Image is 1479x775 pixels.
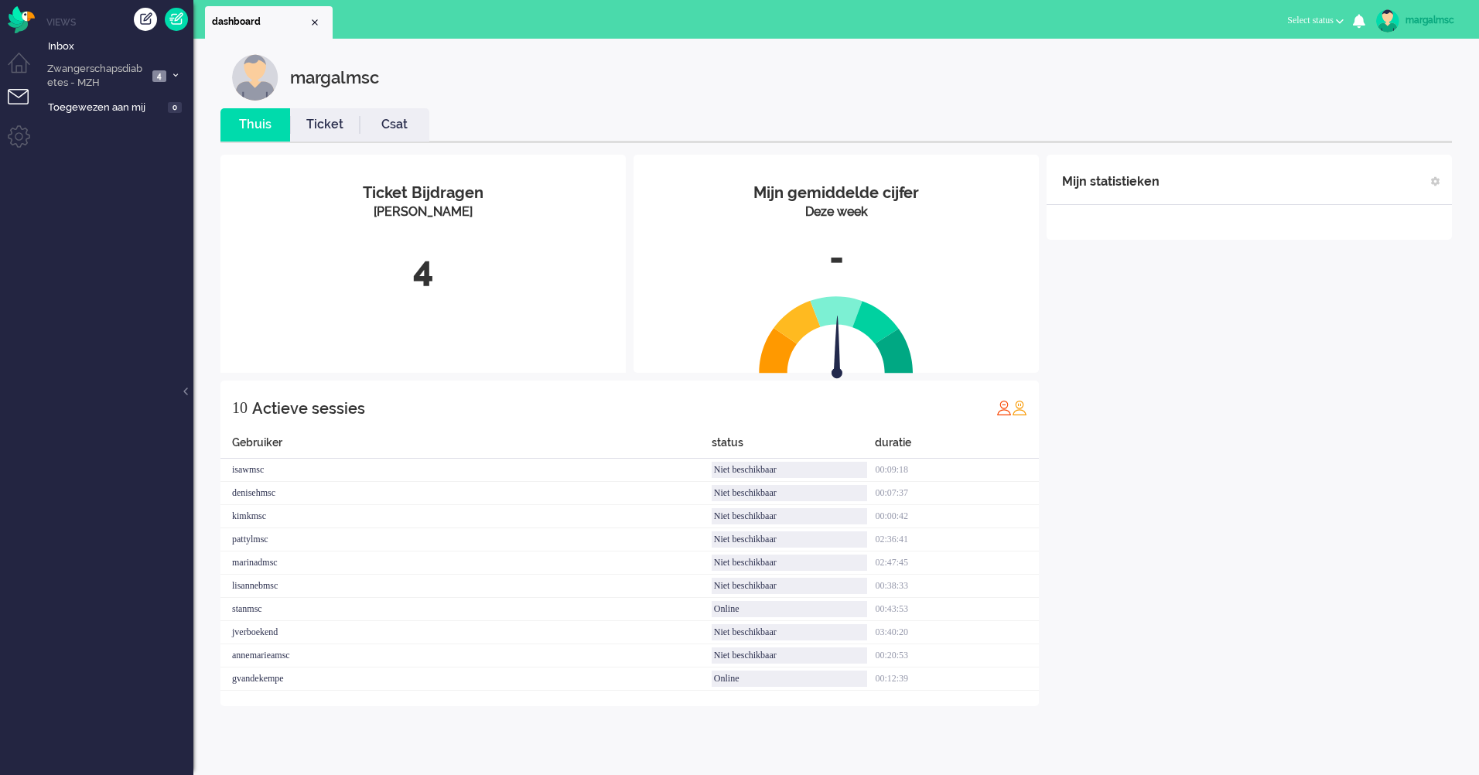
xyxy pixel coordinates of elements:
div: 10 [232,392,248,423]
div: jverboekend [220,621,712,644]
a: Omnidesk [8,10,35,22]
div: 00:00:42 [875,505,1039,528]
div: Mijn gemiddelde cijfer [645,182,1027,204]
img: profile_red.svg [996,400,1012,415]
span: Zwangerschapsdiabetes - MZH [45,62,148,90]
img: arrow.svg [804,316,870,382]
div: - [645,233,1027,284]
li: Thuis [220,108,290,142]
div: marinadmsc [220,551,712,575]
div: annemarieamsc [220,644,712,667]
div: 00:20:53 [875,644,1039,667]
div: duratie [875,435,1039,459]
div: 02:36:41 [875,528,1039,551]
div: Deze week [645,203,1027,221]
li: Admin menu [8,125,43,160]
div: margalmsc [290,54,379,101]
a: Thuis [220,116,290,134]
img: semi_circle.svg [759,295,914,374]
div: Niet beschikbaar [712,531,868,548]
li: Select status [1278,5,1353,39]
div: Niet beschikbaar [712,624,868,640]
span: 4 [152,70,166,82]
div: isawmsc [220,459,712,482]
div: Ticket Bijdragen [232,182,614,204]
div: Online [712,601,868,617]
li: Ticket [290,108,360,142]
button: Select status [1278,9,1353,32]
div: Mijn statistieken [1062,166,1160,197]
div: 00:38:33 [875,575,1039,598]
li: Views [46,15,193,29]
div: status [712,435,876,459]
span: dashboard [212,15,309,29]
li: Tickets menu [8,89,43,124]
span: Select status [1287,15,1334,26]
div: kimkmsc [220,505,712,528]
div: 00:43:53 [875,598,1039,621]
div: Niet beschikbaar [712,647,868,664]
a: Inbox [45,37,193,54]
div: lisannebmsc [220,575,712,598]
img: flow_omnibird.svg [8,6,35,33]
div: Niet beschikbaar [712,485,868,501]
span: Toegewezen aan mij [48,101,163,115]
div: pattylmsc [220,528,712,551]
div: stanmsc [220,598,712,621]
div: Niet beschikbaar [712,508,868,524]
div: Niet beschikbaar [712,555,868,571]
a: Ticket [290,116,360,134]
a: Toegewezen aan mij 0 [45,98,193,115]
a: Csat [360,116,429,134]
a: Quick Ticket [165,8,188,31]
div: Gebruiker [220,435,712,459]
img: avatar [1376,9,1399,32]
li: Dashboard menu [8,53,43,87]
li: Csat [360,108,429,142]
div: Niet beschikbaar [712,462,868,478]
span: 0 [168,102,182,114]
div: Close tab [309,16,321,29]
div: Creëer ticket [134,8,157,31]
div: 02:47:45 [875,551,1039,575]
div: Niet beschikbaar [712,578,868,594]
li: Dashboard [205,6,333,39]
div: 00:07:37 [875,482,1039,505]
div: 4 [232,244,614,295]
div: margalmsc [1406,12,1464,28]
div: Actieve sessies [252,393,365,424]
a: margalmsc [1373,9,1464,32]
div: 00:09:18 [875,459,1039,482]
img: profile_orange.svg [1012,400,1027,415]
img: customer.svg [232,54,278,101]
span: Inbox [48,39,193,54]
div: Online [712,671,868,687]
div: 03:40:20 [875,621,1039,644]
div: denisehmsc [220,482,712,505]
div: [PERSON_NAME] [232,203,614,221]
div: gvandekempe [220,667,712,691]
div: 00:12:39 [875,667,1039,691]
